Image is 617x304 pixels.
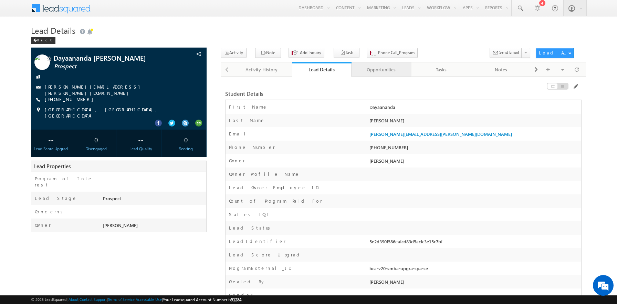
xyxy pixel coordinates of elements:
label: Gender [229,292,253,298]
a: Contact Support [80,297,107,302]
div: 5e2d390f586eafcd83d5acfc3e15c7bf [368,238,581,248]
a: Back [31,37,59,42]
label: Concerns [35,209,65,215]
a: Activity History [232,62,292,77]
label: Program of Interest [35,175,95,188]
img: d_60004797649_company_0_60004797649 [12,36,29,45]
label: LeadIdentifier [229,238,286,244]
label: Lead Owner Employee ID [229,184,318,191]
a: Opportunities [352,62,411,77]
span: Phone Call_Program [378,50,415,56]
div: Tasks [417,65,465,74]
label: Lead Status [229,225,273,231]
span: [PERSON_NAME] [103,222,138,228]
label: Owner [35,222,51,228]
label: ProgramExternal_ID [229,265,291,271]
em: Start Chat [94,212,125,222]
div: 0 [77,133,114,146]
div: bca-v20-smba-upgra-spa-se [368,265,581,275]
span: Add Inquiry [300,50,321,56]
span: Lead Details [31,25,75,36]
label: Lead Stage [35,195,77,201]
span: [PERSON_NAME] [369,158,404,164]
span: Lead Properties [34,163,71,170]
div: Dayaananda [368,104,581,113]
span: [PHONE_NUMBER] [45,96,97,103]
label: First Name [229,104,268,110]
a: Tasks [411,62,471,77]
div: -- [123,133,159,146]
a: Terms of Service [108,297,135,302]
div: Lead Score Upgrad [33,146,70,152]
label: Lead Score Upgrad [229,252,302,258]
a: About [69,297,79,302]
div: Chat with us now [36,36,116,45]
div: Activity History [238,65,286,74]
a: Acceptable Use [136,297,162,302]
div: [PHONE_NUMBER] [368,144,581,154]
div: Opportunities [357,65,405,74]
div: Notes [477,65,525,74]
div: Disengaged [77,146,114,152]
div: Lead Details [297,66,347,73]
a: [PERSON_NAME][EMAIL_ADDRESS][PERSON_NAME][DOMAIN_NAME] [45,84,144,96]
span: Send Email [499,49,519,55]
button: Send Email [490,48,522,58]
label: Sales LQI [229,211,271,217]
label: Count of Program Paid For [229,198,322,204]
button: Task [334,48,359,58]
img: Profile photo [34,54,50,72]
textarea: Type your message and hit 'Enter' [9,64,126,206]
label: Last Name [229,117,265,123]
span: Dayaananda [PERSON_NAME] [53,54,163,61]
label: Owner [229,158,245,164]
div: Scoring [168,146,205,152]
a: [PERSON_NAME][EMAIL_ADDRESS][PERSON_NAME][DOMAIN_NAME] [369,131,512,137]
div: -- [33,133,70,146]
div: 0 [168,133,205,146]
span: © 2025 LeadSquared | | | | | [31,296,241,303]
label: Phone Number [229,144,275,150]
div: [PERSON_NAME] [368,117,581,127]
span: 51284 [231,297,241,302]
a: Notes [471,62,531,77]
button: Note [255,48,281,58]
button: Phone Call_Program [367,48,418,58]
div: Student Details [225,91,460,97]
label: Created By [229,278,265,285]
span: Prospect [54,63,164,70]
a: Lead Details [292,62,352,77]
div: Prospect [101,195,206,205]
button: Lead Actions [536,48,574,58]
span: Your Leadsquared Account Number is [163,297,241,302]
div: Lead Actions [539,50,568,56]
div: Lead Quality [123,146,159,152]
span: [GEOGRAPHIC_DATA], [GEOGRAPHIC_DATA], [GEOGRAPHIC_DATA] [45,107,188,119]
div: Back [31,37,55,44]
label: Email [229,131,251,137]
label: Owner Profile Name [229,171,300,177]
button: Activity [221,48,247,58]
div: Minimize live chat window [113,3,129,20]
button: Add Inquiry [289,48,324,58]
div: [PERSON_NAME] [368,278,581,288]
